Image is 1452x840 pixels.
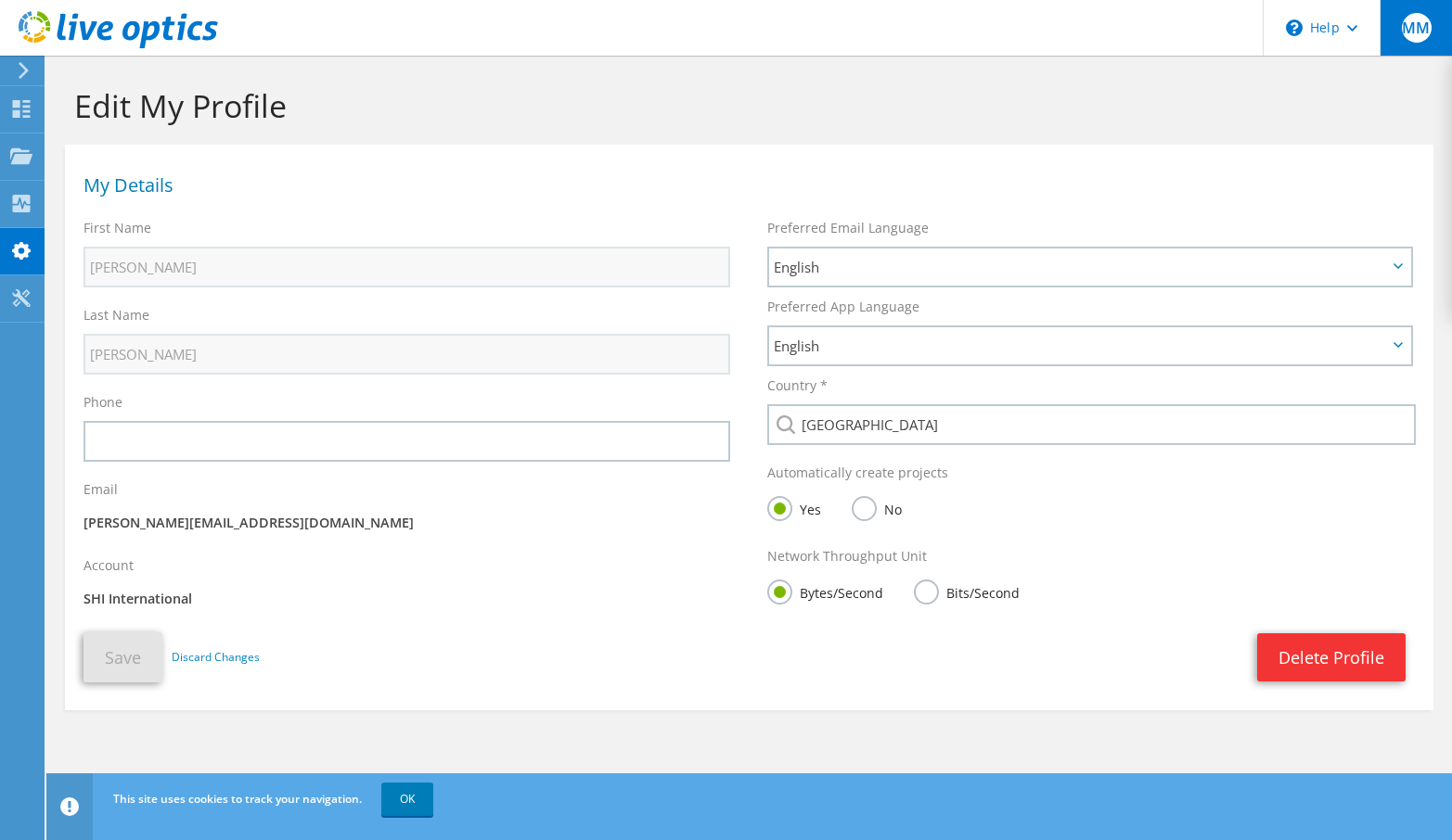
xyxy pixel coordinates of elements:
[84,393,122,412] label: Phone
[84,513,730,533] p: [PERSON_NAME][EMAIL_ADDRESS][DOMAIN_NAME]
[113,791,362,807] span: This site uses cookies to track your navigation.
[767,376,828,395] label: Country *
[767,496,821,519] label: Yes
[767,298,919,316] label: Preferred App Language
[767,219,929,237] label: Preferred Email Language
[74,86,1415,125] h1: Edit My Profile
[1257,633,1406,681] a: Delete Profile
[774,256,1386,278] span: English
[84,632,162,682] button: Save
[84,480,118,499] label: Email
[84,589,730,609] p: SHI International
[84,306,149,325] label: Last Name
[84,176,1406,195] h1: My Details
[914,579,1020,603] label: Bits/Second
[767,547,927,566] label: Network Throughput Unit
[381,783,433,816] a: OK
[774,335,1386,357] span: English
[767,579,883,603] label: Bytes/Second
[1402,13,1432,43] span: MM
[1286,19,1303,36] svg: \n
[172,647,260,668] a: Discard Changes
[852,496,902,519] label: No
[84,556,134,575] label: Account
[767,464,948,482] label: Automatically create projects
[84,219,151,237] label: First Name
